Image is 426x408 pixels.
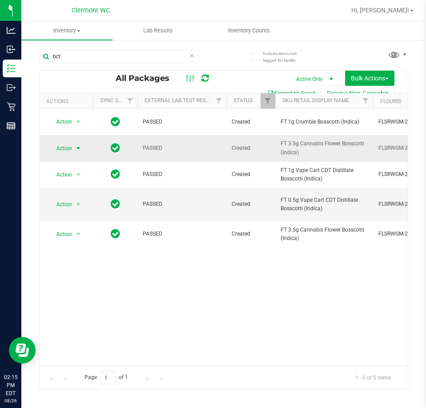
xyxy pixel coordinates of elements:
[204,21,295,40] a: Inventory Counts
[123,93,137,108] a: Filter
[39,50,199,63] input: Search Package ID, Item Name, SKU, Lot or Part Number...
[100,97,134,104] a: Sync Status
[261,86,321,101] button: Export to Excel
[232,144,270,152] span: Created
[100,371,116,384] input: 1
[77,371,136,384] span: Page of 1
[111,198,120,210] span: In Sync
[48,168,72,181] span: Action
[131,27,185,35] span: Lab Results
[143,118,221,126] span: PASSED
[233,97,253,104] a: Status
[7,102,16,111] inline-svg: Retail
[21,27,113,35] span: Inventory
[111,116,120,128] span: In Sync
[358,93,373,108] a: Filter
[281,196,368,213] span: FT 0.5g Vape Cart CDT Distillate Bosscotti (Indica)
[73,228,84,240] span: select
[232,170,270,179] span: Created
[46,98,89,104] div: Actions
[263,50,307,64] span: Include items not tagged for facility
[143,170,221,179] span: PASSED
[232,118,270,126] span: Created
[48,198,72,211] span: Action
[281,140,368,156] span: FT 3.5g Cannabis Flower Bosscotti (Indica)
[111,168,120,180] span: In Sync
[7,83,16,92] inline-svg: Outbound
[232,200,270,208] span: Created
[281,166,368,183] span: FT 1g Vape Cart CDT Distillate Bosscotti (Indica)
[145,97,214,104] a: External Lab Test Result
[21,21,113,40] a: Inventory
[143,200,221,208] span: PASSED
[73,198,84,211] span: select
[7,45,16,54] inline-svg: Inbound
[345,71,394,86] button: Bulk Actions
[73,116,84,128] span: select
[48,142,72,155] span: Action
[143,230,221,238] span: PASSED
[348,371,398,384] span: 1 - 5 of 5 items
[232,230,270,238] span: Created
[261,93,275,108] a: Filter
[351,7,409,14] span: Hi, [PERSON_NAME]!
[111,142,120,154] span: In Sync
[7,26,16,35] inline-svg: Analytics
[7,64,16,73] inline-svg: Inventory
[113,21,204,40] a: Lab Results
[216,27,282,35] span: Inventory Counts
[321,86,394,101] button: Receive Non-Cannabis
[111,228,120,240] span: In Sync
[7,121,16,130] inline-svg: Reports
[48,116,72,128] span: Action
[189,50,195,61] span: Clear
[9,337,36,364] iframe: Resource center
[72,7,110,14] span: Clermont WC
[73,168,84,181] span: select
[48,228,72,240] span: Action
[282,97,349,104] a: SKU Retail Display Name
[351,75,389,82] span: Bulk Actions
[212,93,226,108] a: Filter
[4,373,17,397] p: 02:15 PM EDT
[4,397,17,404] p: 08/26
[281,118,368,126] span: FT 1g Crumble Bosscotti (Indica)
[116,73,178,83] span: All Packages
[73,142,84,155] span: select
[143,144,221,152] span: PASSED
[281,226,368,243] span: FT 3.5g Cannabis Flower Bosscotti (Indica)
